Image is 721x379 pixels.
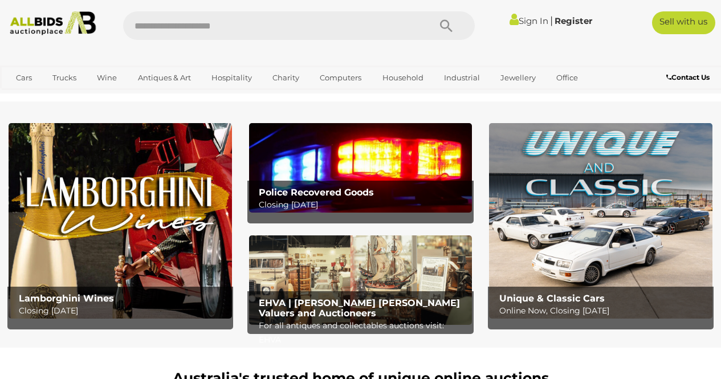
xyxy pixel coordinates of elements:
a: Cars [9,68,39,87]
a: Contact Us [666,71,712,84]
a: Wine [89,68,124,87]
a: EHVA | Evans Hastings Valuers and Auctioneers EHVA | [PERSON_NAME] [PERSON_NAME] Valuers and Auct... [249,235,472,325]
button: Search [418,11,475,40]
a: Sports [9,87,47,106]
span: | [550,14,553,27]
a: Unique & Classic Cars Unique & Classic Cars Online Now, Closing [DATE] [489,123,712,319]
a: Police Recovered Goods Police Recovered Goods Closing [DATE] [249,123,472,213]
b: Police Recovered Goods [259,187,374,198]
a: Charity [265,68,307,87]
a: Household [375,68,431,87]
a: Sign In [510,15,548,26]
a: Computers [312,68,369,87]
a: Sell with us [652,11,715,34]
b: Contact Us [666,73,710,81]
p: Closing [DATE] [259,198,467,212]
a: Trucks [45,68,84,87]
img: EHVA | Evans Hastings Valuers and Auctioneers [249,235,472,325]
p: Closing [DATE] [19,304,227,318]
a: Antiques & Art [131,68,198,87]
a: Register [555,15,592,26]
b: EHVA | [PERSON_NAME] [PERSON_NAME] Valuers and Auctioneers [259,298,460,319]
b: Lamborghini Wines [19,293,114,304]
a: Lamborghini Wines Lamborghini Wines Closing [DATE] [9,123,232,319]
img: Allbids.com.au [5,11,100,35]
b: Unique & Classic Cars [499,293,605,304]
p: For all antiques and collectables auctions visit: EHVA [259,319,467,347]
img: Lamborghini Wines [9,123,232,319]
a: Office [549,68,585,87]
a: Industrial [437,68,487,87]
a: Jewellery [493,68,543,87]
a: [GEOGRAPHIC_DATA] [52,87,148,106]
p: Online Now, Closing [DATE] [499,304,708,318]
img: Police Recovered Goods [249,123,472,213]
img: Unique & Classic Cars [489,123,712,319]
a: Hospitality [204,68,259,87]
